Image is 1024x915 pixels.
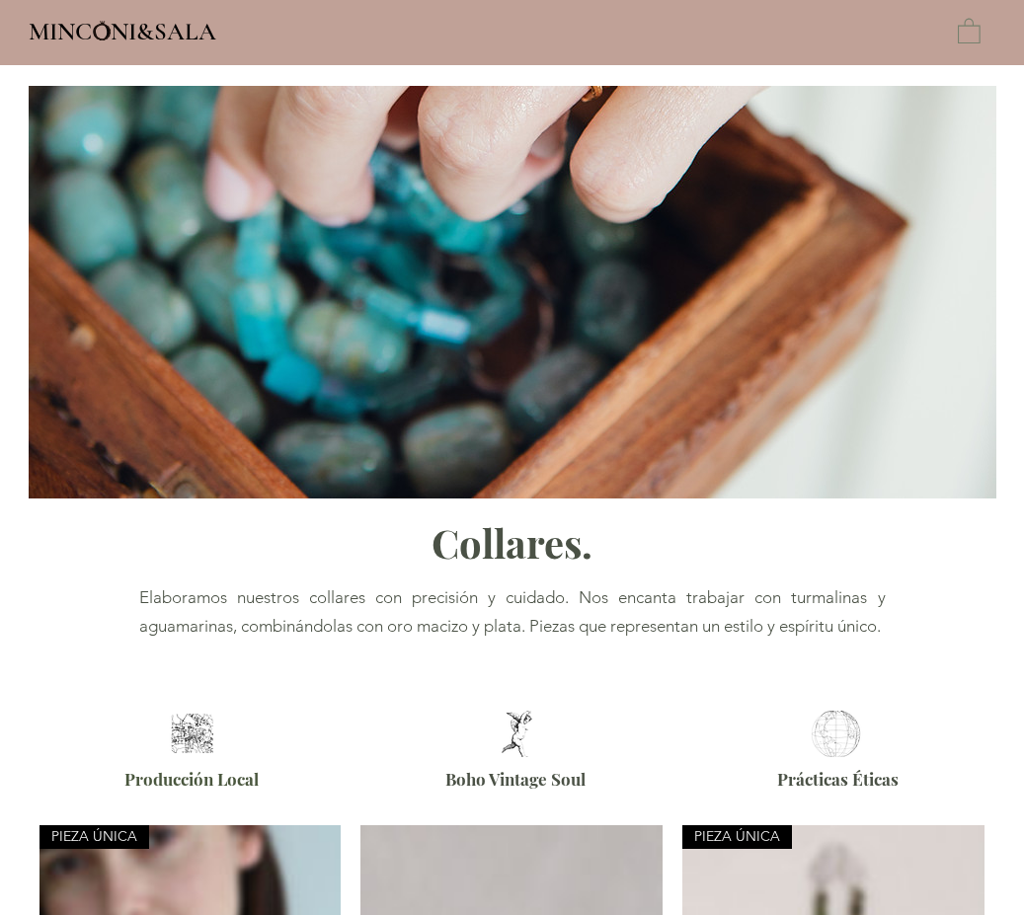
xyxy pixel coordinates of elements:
[166,714,218,753] img: joyeria artesanal barcelona
[139,587,886,636] span: Elaboramos nuestros collares con precisión y cuidado. Nos encanta trabajar con turmalinas y aguam...
[806,711,866,757] img: joyas eticas
[29,13,216,45] a: MINCONI&SALA
[94,21,111,40] img: Minconi Sala
[777,768,899,790] span: Prácticas Éticas
[29,17,216,46] span: MINCONI&SALA
[432,516,592,569] span: Collares.
[124,768,259,790] span: Producción Local
[29,86,996,498] img: Collares artesanales con gemas
[487,711,547,757] img: joyeria vintage y boho
[445,768,586,790] span: Boho Vintage Soul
